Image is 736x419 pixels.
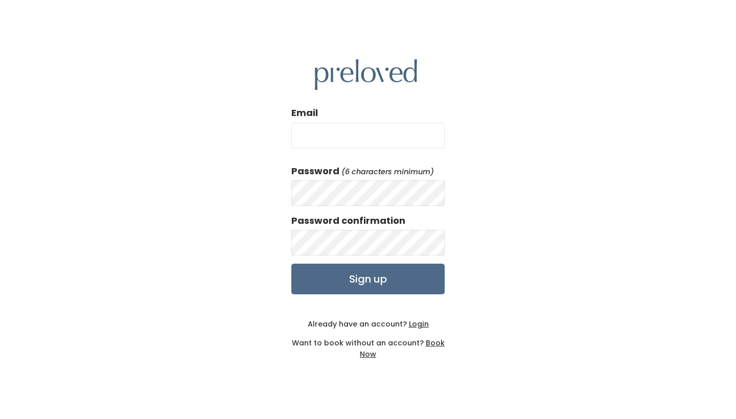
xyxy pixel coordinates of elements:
[291,264,445,294] input: Sign up
[291,319,445,330] div: Already have an account?
[291,106,318,120] label: Email
[360,338,445,359] a: Book Now
[409,319,429,329] u: Login
[341,167,434,177] em: (6 characters minimum)
[291,330,445,359] div: Want to book without an account?
[291,165,339,178] label: Password
[407,319,429,329] a: Login
[291,214,405,227] label: Password confirmation
[315,59,417,89] img: preloved logo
